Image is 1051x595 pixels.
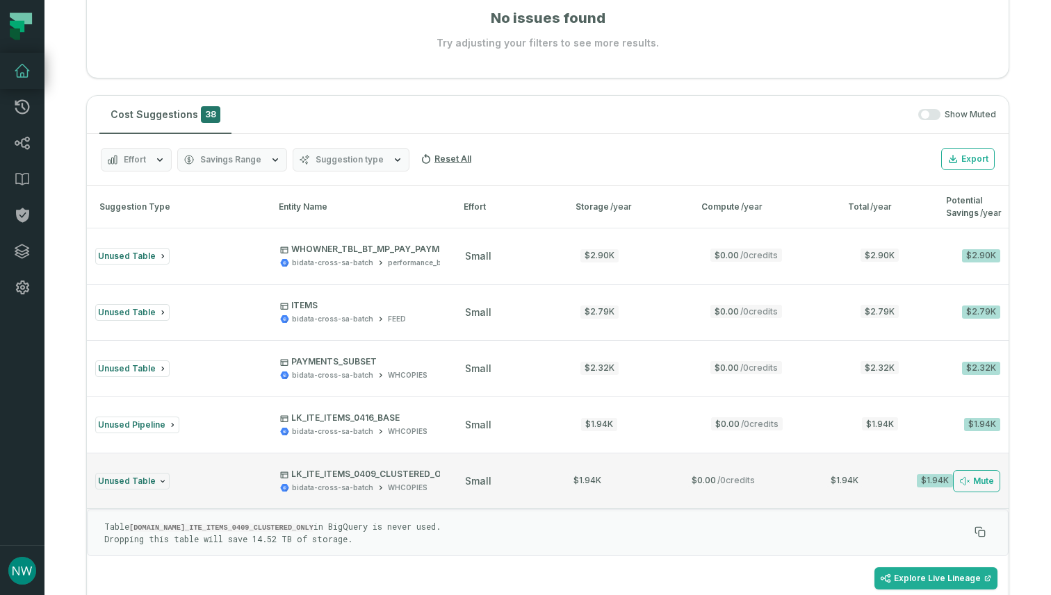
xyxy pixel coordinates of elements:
[465,362,491,374] span: small
[980,208,1002,218] span: /year
[580,249,619,262] div: $2.90K
[576,201,676,213] div: Storage
[388,314,406,324] div: FEED
[8,557,36,585] img: avatar of Nayla Winter
[237,109,996,121] div: Show Muted
[177,148,287,171] button: Savings Range
[293,148,409,171] button: Suggestion type
[740,250,778,260] span: / 0 credits
[292,483,373,493] div: bidata-cross-sa-batch
[388,258,484,268] div: performance_bimelirecore1
[964,418,1000,431] div: $1.94K
[710,305,782,318] span: $0.00
[99,96,231,133] button: Cost Suggestions
[292,258,373,268] div: bidata-cross-sa-batch
[826,474,863,487] span: $1.94K
[98,363,156,374] span: Unused Table
[98,307,156,317] span: Unused Table
[962,305,1000,319] div: $2.79K
[464,201,551,213] div: Effort
[388,370,427,380] div: WHCOPIES
[710,249,782,262] span: $0.00
[87,284,1009,340] button: Unused TableITEMSbidata-cross-sa-batchFEEDsmall$2.79K$0.00/0credits$2.79K$2.79K
[569,474,605,487] div: $1.94K
[862,417,898,430] span: $1.94K
[740,306,778,317] span: / 0 credits
[610,201,632,212] span: /year
[870,201,892,212] span: /year
[465,250,491,262] span: small
[87,396,1009,452] button: Unused PipelineLK_ITE_ITEMS_0416_BASEbidata-cross-sa-batchWHCOPIESsmall$1.94K$0.00/0credits$1.94K...
[687,474,759,487] span: $0.00
[388,426,427,437] div: WHCOPIES
[710,361,782,374] span: $0.00
[861,249,899,262] span: $2.90K
[129,523,313,532] code: [DOMAIN_NAME]_ITE_ITEMS_0409_CLUSTERED_ONLY
[946,194,1002,219] div: Potential Savings
[280,300,406,311] p: ITEMS
[491,8,605,28] h1: No issues found
[280,469,458,480] p: LK_ITE_ITEMS_0409_CLUSTERED_ONLY
[87,453,1009,508] button: Unused TableLK_ITE_ITEMS_0409_CLUSTERED_ONLYbidata-cross-sa-batchWHCOPIESsmall$1.94K$0.00/0credit...
[580,362,619,375] div: $2.32K
[98,419,165,430] span: Unused Pipeline
[94,201,254,213] div: Suggestion Type
[415,148,477,170] button: Reset All
[280,412,427,424] p: LK_ITE_ITEMS_0416_BASE
[711,417,783,430] span: $0.00
[465,475,491,487] span: small
[581,418,617,431] div: $1.94K
[104,521,969,544] p: Table in BigQuery is never used. Dropping this table will save 14.52 TB of storage.
[701,201,823,213] div: Compute
[200,154,261,165] span: Savings Range
[962,362,1000,375] div: $2.32K
[87,340,1009,396] button: Unused TablePAYMENTS_SUBSETbidata-cross-sa-batchWHCOPIESsmall$2.32K$0.00/0credits$2.32K$2.32K
[717,475,755,485] span: / 0 credits
[465,306,491,318] span: small
[101,148,172,171] button: Effort
[962,249,1000,262] div: $2.90K
[201,106,220,123] span: 38
[740,362,778,373] span: / 0 credits
[279,201,439,213] div: Entity Name
[874,567,997,589] a: Explore Live Lineage
[861,305,899,318] span: $2.79K
[98,476,156,486] span: Unused Table
[98,251,156,261] span: Unused Table
[953,470,1000,492] button: Mute
[741,201,763,212] span: /year
[861,361,899,374] span: $2.32K
[437,36,659,50] p: Try adjusting your filters to see more results.
[280,356,427,367] p: PAYMENTS_SUBSET
[941,148,995,170] button: Export
[292,370,373,380] div: bidata-cross-sa-batch
[388,483,427,493] div: WHCOPIES
[292,314,373,324] div: bidata-cross-sa-batch
[580,305,619,319] div: $2.79K
[848,201,921,213] div: Total
[124,154,146,165] span: Effort
[316,154,384,165] span: Suggestion type
[87,228,1009,283] button: Unused TableWHOWNER_TBL_BT_MP_PAY_PAYMENTS_ALLbidata-cross-sa-batchperformance_bimelirecore1small...
[741,419,779,429] span: / 0 credits
[280,244,484,255] p: WHOWNER_TBL_BT_MP_PAY_PAYMENTS_ALL
[292,426,373,437] div: bidata-cross-sa-batch
[465,419,491,430] span: small
[917,474,953,487] div: $1.94K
